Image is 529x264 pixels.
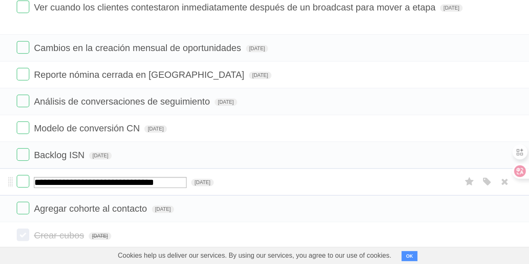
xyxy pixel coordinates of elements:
[17,202,29,214] label: Done
[34,203,149,214] span: Agregar cohorte al contacto
[89,152,112,159] span: [DATE]
[17,0,29,13] label: Done
[246,45,268,52] span: [DATE]
[34,69,246,80] span: Reporte nómina cerrada en [GEOGRAPHIC_DATA]
[17,121,29,134] label: Done
[191,179,214,186] span: [DATE]
[34,150,87,160] span: Backlog ISN
[34,96,212,107] span: Análisis de conversaciones de seguimiento
[17,175,29,187] label: Done
[17,68,29,80] label: Done
[89,232,111,240] span: [DATE]
[110,247,400,264] span: Cookies help us deliver our services. By using our services, you agree to our use of cookies.
[34,43,243,53] span: Cambios en la creación mensual de oportunidades
[17,41,29,54] label: Done
[17,148,29,161] label: Done
[401,251,418,261] button: OK
[152,205,174,213] span: [DATE]
[34,123,142,133] span: Modelo de conversión CN
[17,228,29,241] label: Done
[249,72,271,79] span: [DATE]
[215,98,237,106] span: [DATE]
[440,4,463,12] span: [DATE]
[17,95,29,107] label: Done
[34,230,86,241] span: Crear cubos
[34,2,437,13] span: Ver cuando los clientes contestaron inmediatamente después de un broadcast para mover a etapa
[144,125,167,133] span: [DATE]
[461,175,477,189] label: Star task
